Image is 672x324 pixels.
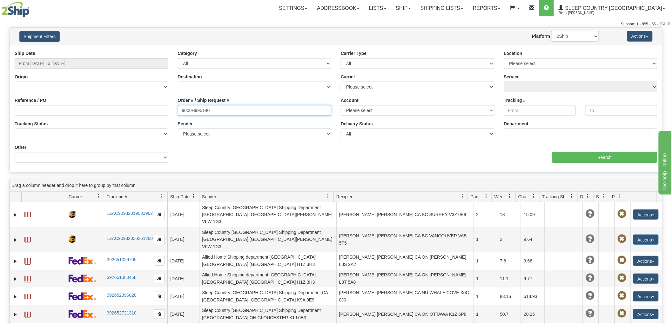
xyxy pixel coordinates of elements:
img: 2 - FedEx Express® [69,257,96,265]
td: 1 [473,305,497,323]
a: Label [24,273,31,283]
a: Label [24,234,31,244]
td: [DATE] [167,252,199,270]
a: Ship Date filter column settings [188,191,199,202]
span: Unknown [586,209,595,218]
td: Sleep Country [GEOGRAPHIC_DATA] Shipping Department [GEOGRAPHIC_DATA] ON GLOUCESTER K1J 0B3 [199,305,336,323]
label: Origin [15,74,28,80]
td: Sleep Country [GEOGRAPHIC_DATA] Shipping Department [GEOGRAPHIC_DATA] [GEOGRAPHIC_DATA][PERSON_NA... [199,227,336,252]
td: 7.6 [497,252,521,270]
label: Sender [178,121,193,127]
td: 1 [473,288,497,305]
span: Delivery Status [580,194,586,200]
td: Sleep Country [GEOGRAPHIC_DATA] Shipping Department CA [GEOGRAPHIC_DATA] [GEOGRAPHIC_DATA] K9A 0E9 [199,288,336,305]
a: Settings [274,0,312,16]
img: 2 - FedEx Express® [69,310,96,318]
span: Pickup Status [612,194,617,200]
label: Destination [178,74,202,80]
label: Carrier [341,74,355,80]
a: 1ZAC90932019033962 [107,211,153,216]
a: Tracking # filter column settings [157,191,167,202]
td: [PERSON_NAME] [PERSON_NAME] CA BC VANCOUVER V6B 5T5 [336,227,474,252]
span: Recipient [336,194,355,200]
img: logo2044.jpg [2,2,30,17]
span: Unknown [586,274,595,282]
td: Allied Home Shipping department [GEOGRAPHIC_DATA] [GEOGRAPHIC_DATA] [GEOGRAPHIC_DATA] H1Z 3H3 [199,252,336,270]
label: Tracking # [504,97,526,103]
label: Carrier Type [341,50,366,56]
label: Order # / Ship Request # [178,97,230,103]
span: Tracking Status [542,194,570,200]
label: Service [504,74,520,80]
a: Lists [364,0,391,16]
a: Recipient filter column settings [457,191,468,202]
td: 1 [473,270,497,288]
span: Shipment Issues [596,194,601,200]
td: [PERSON_NAME] [PERSON_NAME] CA NU WHALE COVE X0C 0J0 [336,288,474,305]
a: 392651029705 [107,257,136,262]
td: Allied Home Shipping department [GEOGRAPHIC_DATA] [GEOGRAPHIC_DATA] [GEOGRAPHIC_DATA] H1Z 3H3 [199,270,336,288]
td: 2 [497,227,521,252]
span: Pickup Not Assigned [617,291,626,300]
span: Pickup Not Assigned [617,274,626,282]
button: Actions [633,309,659,319]
span: Unknown [586,256,595,265]
button: Copy to clipboard [154,210,165,219]
td: [PERSON_NAME] [PERSON_NAME] CA BC SURREY V3Z 0E9 [336,202,474,227]
a: Expand [12,276,19,282]
td: 1 [473,227,497,252]
a: Label [24,209,31,219]
a: Addressbook [312,0,364,16]
label: Department [504,121,529,127]
a: Weight filter column settings [505,191,515,202]
td: [PERSON_NAME] [PERSON_NAME] CA ON [PERSON_NAME] L8T 5A8 [336,270,474,288]
iframe: chat widget [657,129,671,194]
span: Packages [471,194,484,200]
button: Copy to clipboard [154,292,165,301]
td: 18 [497,202,521,227]
td: 2 [473,202,497,227]
button: Shipment Filters [19,31,60,42]
a: Carrier filter column settings [93,191,104,202]
button: Copy to clipboard [154,309,165,319]
a: Sleep Country [GEOGRAPHIC_DATA] 2044 / [PERSON_NAME] [554,0,670,16]
input: From [504,105,576,116]
a: Charge filter column settings [528,191,539,202]
td: [DATE] [167,202,199,227]
a: Reports [468,0,505,16]
button: Actions [633,235,659,245]
a: Expand [12,311,19,318]
a: 392652396020 [107,293,136,298]
td: 1 [473,252,497,270]
a: Label [24,309,31,319]
a: Shipment Issues filter column settings [598,191,609,202]
td: 50.7 [497,305,521,323]
label: Location [504,50,522,56]
button: Copy to clipboard [154,235,165,244]
a: Label [24,255,31,266]
a: Ship [391,0,416,16]
td: 9.66 [521,252,545,270]
label: Platform [532,33,550,39]
button: Actions [633,291,659,301]
td: 613.93 [521,288,545,305]
a: Packages filter column settings [481,191,492,202]
td: [DATE] [167,305,199,323]
label: Delivery Status [341,121,373,127]
td: [DATE] [167,270,199,288]
img: 8 - UPS [69,235,75,243]
a: Delivery Status filter column settings [582,191,593,202]
span: Unknown [586,291,595,300]
div: live help - online [5,4,59,11]
a: Label [24,291,31,301]
span: Tracking # [107,194,127,200]
button: Copy to clipboard [154,274,165,283]
img: 8 - UPS [69,211,75,219]
a: Tracking Status filter column settings [567,191,577,202]
span: Carrier [69,194,82,200]
img: 2 - FedEx Express® [69,274,96,282]
button: Actions [633,209,659,220]
a: Pickup Status filter column settings [614,191,625,202]
label: Ship Date [15,50,35,56]
label: Tracking Status [15,121,48,127]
